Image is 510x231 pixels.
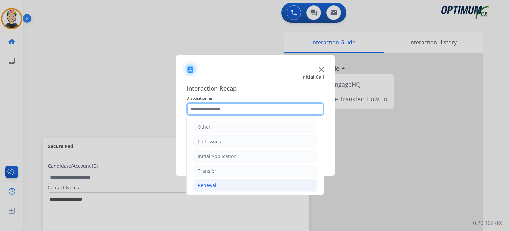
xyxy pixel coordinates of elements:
[198,138,221,145] div: Call Issues
[473,219,503,227] p: 0.20.1027RC
[301,74,324,80] span: Initial Call
[198,153,237,160] div: Initial Application
[198,182,216,189] div: Renewal
[198,124,211,130] div: Other
[186,84,324,94] span: Interaction Recap
[186,94,324,102] span: Disposition as
[198,168,216,174] div: Transfer
[182,61,198,77] img: contactIcon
